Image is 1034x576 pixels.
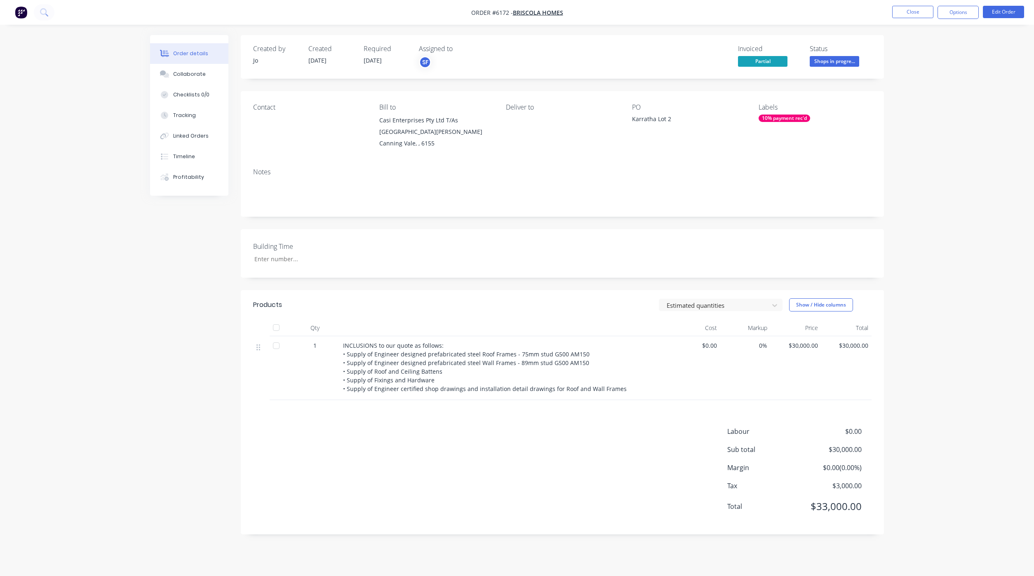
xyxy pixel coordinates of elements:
div: Invoiced [738,45,800,53]
div: Total [821,320,872,336]
div: Markup [720,320,771,336]
span: Margin [727,463,801,473]
span: $30,000.00 [774,341,818,350]
span: 0% [724,341,768,350]
div: Collaborate [173,70,206,78]
span: Total [727,501,801,511]
div: PO [632,103,745,111]
button: Timeline [150,146,228,167]
span: $30,000.00 [825,341,869,350]
button: SF [419,56,431,68]
div: Bill to [379,103,492,111]
div: Profitability [173,173,204,181]
div: Status [810,45,872,53]
div: Karratha Lot 2 [632,115,735,126]
a: Briscola Homes [513,9,563,16]
button: Linked Orders [150,126,228,146]
button: Shops in progre... [810,56,859,68]
div: Created by [253,45,298,53]
div: Checklists 0/0 [173,91,209,98]
button: Show / Hide columns [789,298,853,311]
span: 1 [313,341,317,350]
div: Casi Enterprises Pty Ltd T/As [GEOGRAPHIC_DATA][PERSON_NAME]Canning Vale, , 6155 [379,115,492,149]
div: Deliver to [506,103,619,111]
button: Edit Order [983,6,1024,18]
span: Tax [727,481,801,491]
span: [DATE] [364,56,382,64]
span: Order #6172 - [471,9,513,16]
span: Shops in progre... [810,56,859,66]
button: Profitability [150,167,228,187]
div: Canning Vale, , 6155 [379,138,492,149]
div: Products [253,300,282,310]
button: Options [938,6,979,19]
div: Timeline [173,153,195,160]
button: Close [892,6,933,18]
span: $3,000.00 [801,481,862,491]
div: Labels [759,103,872,111]
div: Price [771,320,821,336]
div: Cost [670,320,720,336]
img: Factory [15,6,27,19]
span: $0.00 ( 0.00 %) [801,463,862,473]
span: Sub total [727,445,801,454]
div: Jo [253,56,298,65]
div: Linked Orders [173,132,209,140]
button: Order details [150,43,228,64]
span: $0.00 [673,341,717,350]
button: Checklists 0/0 [150,84,228,105]
div: Required [364,45,409,53]
span: $30,000.00 [801,445,862,454]
div: Assigned to [419,45,501,53]
div: Qty [290,320,340,336]
label: Building Time [253,241,356,251]
div: Order details [173,50,208,57]
button: Collaborate [150,64,228,84]
div: Tracking [173,112,196,119]
input: Enter number... [247,253,356,265]
button: Tracking [150,105,228,126]
span: $33,000.00 [801,499,862,514]
div: Casi Enterprises Pty Ltd T/As [GEOGRAPHIC_DATA][PERSON_NAME] [379,115,492,138]
div: Notes [253,168,872,176]
span: [DATE] [308,56,327,64]
div: 10% payment rec'd [759,115,810,122]
div: Created [308,45,354,53]
span: INCLUSIONS to our quote as follows: • Supply of Engineer designed prefabricated steel Roof Frames... [343,342,627,393]
span: Labour [727,426,801,436]
div: Contact [253,103,366,111]
span: $0.00 [801,426,862,436]
span: Partial [738,56,787,66]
